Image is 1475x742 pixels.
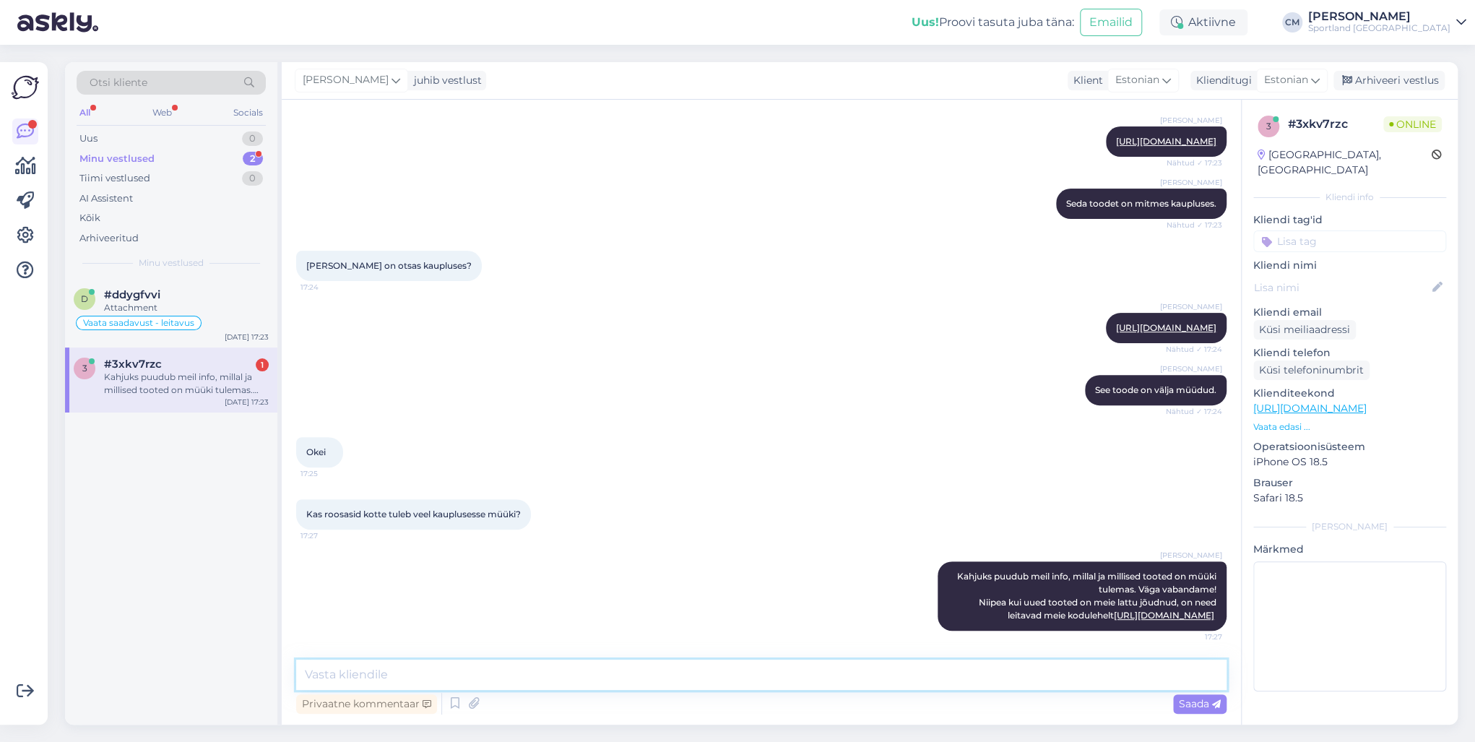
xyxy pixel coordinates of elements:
span: Saada [1179,697,1221,710]
div: Küsi telefoninumbrit [1253,361,1370,380]
span: 3 [82,363,87,374]
span: Minu vestlused [139,256,204,269]
div: Aktiivne [1159,9,1247,35]
img: Askly Logo [12,74,39,101]
button: Emailid [1080,9,1142,36]
span: [PERSON_NAME] [1160,301,1222,312]
span: Online [1383,116,1442,132]
div: All [77,103,93,122]
span: Kahjuks puudub meil info, millal ja millised tooted on müüki tulemas. Väga vabandame! Niipea kui ... [957,571,1219,621]
div: Web [150,103,175,122]
a: [URL][DOMAIN_NAME] [1114,610,1214,621]
div: Privaatne kommentaar [296,694,437,714]
div: 1 [256,358,269,371]
span: See toode on välja müüdud. [1095,384,1216,395]
span: Estonian [1115,72,1159,88]
span: [PERSON_NAME] [1160,115,1222,126]
p: Märkmed [1253,542,1446,557]
span: #ddygfvvi [104,288,160,301]
span: #3xkv7rzc [104,358,162,371]
div: Küsi meiliaadressi [1253,320,1356,340]
p: iPhone OS 18.5 [1253,454,1446,470]
div: [PERSON_NAME] [1253,520,1446,533]
p: Kliendi telefon [1253,345,1446,361]
div: [DATE] 17:23 [225,397,269,407]
span: Nähtud ✓ 17:24 [1166,406,1222,417]
div: 2 [243,152,263,166]
div: Proovi tasuta juba täna: [912,14,1074,31]
div: juhib vestlust [408,73,482,88]
span: [PERSON_NAME] [1160,363,1222,374]
div: 0 [242,131,263,146]
div: Attachment [104,301,269,314]
div: Kõik [79,211,100,225]
input: Lisa tag [1253,230,1446,252]
div: [GEOGRAPHIC_DATA], [GEOGRAPHIC_DATA] [1258,147,1432,178]
p: Kliendi email [1253,305,1446,320]
span: Nähtud ✓ 17:23 [1167,220,1222,230]
span: Nähtud ✓ 17:24 [1166,344,1222,355]
a: [URL][DOMAIN_NAME] [1116,136,1216,147]
span: [PERSON_NAME] [1160,177,1222,188]
div: AI Assistent [79,191,133,206]
span: d [81,293,88,304]
span: [PERSON_NAME] on otsas kaupluses? [306,260,472,271]
a: [PERSON_NAME]Sportland [GEOGRAPHIC_DATA] [1308,11,1466,34]
p: Brauser [1253,475,1446,491]
div: Tiimi vestlused [79,171,150,186]
div: Arhiveeri vestlus [1333,71,1445,90]
span: [PERSON_NAME] [1160,550,1222,561]
span: Nähtud ✓ 17:23 [1167,158,1222,168]
a: [URL][DOMAIN_NAME] [1253,402,1367,415]
a: [URL][DOMAIN_NAME] [1116,322,1216,333]
p: Safari 18.5 [1253,491,1446,506]
div: Arhiveeritud [79,231,139,246]
span: 3 [1266,121,1271,131]
div: Klienditugi [1190,73,1252,88]
span: 17:25 [300,468,355,479]
span: Kas roosasid kotte tuleb veel kauplusesse müüki? [306,509,521,519]
div: # 3xkv7rzc [1288,116,1383,133]
div: Kahjuks puudub meil info, millal ja millised tooted on müüki tulemas. Väga vabandame! Niipea kui ... [104,371,269,397]
span: 17:27 [1168,631,1222,642]
p: Kliendi tag'id [1253,212,1446,228]
div: Minu vestlused [79,152,155,166]
b: Uus! [912,15,939,29]
input: Lisa nimi [1254,280,1429,295]
span: Estonian [1264,72,1308,88]
div: 0 [242,171,263,186]
span: Otsi kliente [90,75,147,90]
p: Vaata edasi ... [1253,420,1446,433]
p: Operatsioonisüsteem [1253,439,1446,454]
p: Kliendi nimi [1253,258,1446,273]
span: [PERSON_NAME] [303,72,389,88]
span: Seda toodet on mitmes kaupluses. [1066,198,1216,209]
span: Okei [306,447,326,457]
p: Klienditeekond [1253,386,1446,401]
div: Socials [230,103,266,122]
div: Sportland [GEOGRAPHIC_DATA] [1308,22,1450,34]
div: Klient [1068,73,1103,88]
span: 17:24 [300,282,355,293]
div: CM [1282,12,1302,33]
span: 17:27 [300,530,355,541]
span: Vaata saadavust - leitavus [83,319,194,327]
div: [PERSON_NAME] [1308,11,1450,22]
div: [DATE] 17:23 [225,332,269,342]
div: Kliendi info [1253,191,1446,204]
div: Uus [79,131,98,146]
